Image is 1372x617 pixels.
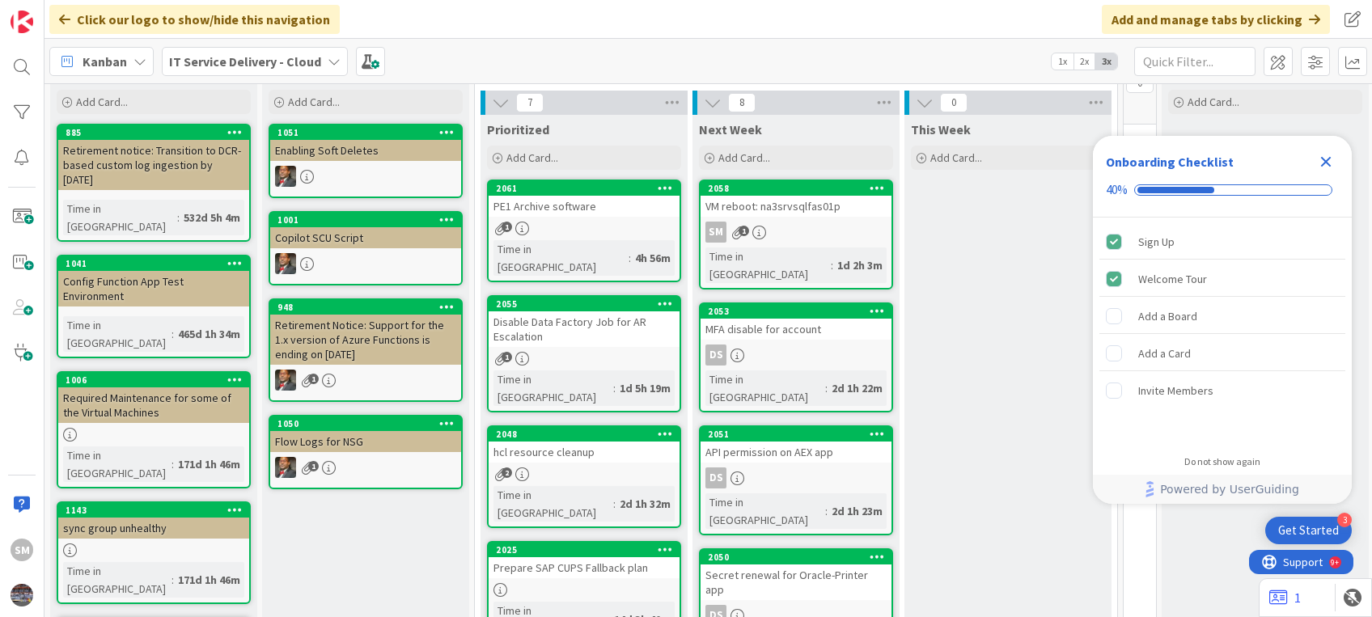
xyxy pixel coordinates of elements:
div: 532d 5h 4m [180,209,244,226]
div: Invite Members is incomplete. [1099,373,1345,408]
div: Add a Board [1138,306,1197,326]
a: 2058VM reboot: na3srvsqlfas01pSMTime in [GEOGRAPHIC_DATA]:1d 2h 3m [699,180,893,289]
div: 1143 [58,503,249,518]
a: 1006Required Maintenance for some of the Virtual MachinesTime in [GEOGRAPHIC_DATA]:171d 1h 46m [57,371,251,488]
div: Time in [GEOGRAPHIC_DATA] [63,200,177,235]
span: Kanban [83,52,127,71]
div: 885 [66,127,249,138]
div: Required Maintenance for some of the Virtual Machines [58,387,249,423]
input: Quick Filter... [1134,47,1256,76]
span: 3x [1095,53,1117,70]
div: 2061 [496,183,680,194]
div: 2053MFA disable for account [701,304,891,340]
a: 2053MFA disable for accountDSTime in [GEOGRAPHIC_DATA]:2d 1h 22m [699,302,893,412]
div: 948Retirement Notice: Support for the 1.x version of Azure Functions is ending on [DATE] [270,300,461,365]
div: 1001 [270,213,461,227]
div: Do not show again [1184,455,1260,468]
div: DS [701,467,891,488]
div: 2058 [708,183,891,194]
span: 7 [516,93,544,112]
div: Get Started [1278,522,1339,539]
b: IT Service Delivery - Cloud [169,53,321,70]
div: 2d 1h 23m [828,502,887,520]
div: 2025 [496,544,680,556]
div: 885Retirement notice: Transition to DCR-based custom log ingestion by [DATE] [58,125,249,190]
div: Copilot SCU Script [270,227,461,248]
div: Onboarding Checklist [1106,152,1234,171]
div: Retirement Notice: Support for the 1.x version of Azure Functions is ending on [DATE] [270,315,461,365]
span: Support [34,2,74,22]
div: Time in [GEOGRAPHIC_DATA] [493,370,613,406]
span: Next Week [699,121,762,137]
div: Time in [GEOGRAPHIC_DATA] [493,240,629,276]
div: 1143sync group unhealthy [58,503,249,539]
a: Powered by UserGuiding [1101,475,1344,504]
div: 2025Prepare SAP CUPS Fallback plan [489,543,680,578]
img: DP [275,370,296,391]
a: 948Retirement Notice: Support for the 1.x version of Azure Functions is ending on [DATE]DP [269,298,463,402]
span: Add Card... [288,95,340,109]
div: 2025 [489,543,680,557]
div: MFA disable for account [701,319,891,340]
div: Sign Up is complete. [1099,224,1345,260]
span: Add Card... [1188,95,1239,109]
div: API permission on AEX app [701,442,891,463]
a: 1 [1269,588,1301,607]
div: 1d 5h 19m [616,379,675,397]
div: 2061 [489,181,680,196]
div: Time in [GEOGRAPHIC_DATA] [705,247,831,283]
div: VM reboot: na3srvsqlfas01p [701,196,891,217]
div: 1041Config Function App Test Environment [58,256,249,306]
span: : [171,571,174,589]
div: 1050 [277,418,461,429]
span: 8 [728,93,756,112]
div: sync group unhealthy [58,518,249,539]
span: 0 [940,93,968,112]
div: DS [705,344,726,366]
div: 885 [58,125,249,140]
div: DS [705,467,726,488]
div: 2d 1h 22m [828,379,887,397]
div: SM [11,539,33,561]
div: 171d 1h 46m [174,571,244,589]
span: Powered by UserGuiding [1160,480,1299,499]
div: Secret renewal for Oracle-Printer app [701,564,891,600]
span: 1 [308,374,319,384]
div: Add a Board is incomplete. [1099,298,1345,334]
div: DP [270,253,461,274]
div: 2061PE1 Archive software [489,181,680,217]
div: Close Checklist [1313,149,1339,175]
div: 1051 [277,127,461,138]
div: Flow Logs for NSG [270,431,461,452]
div: 1001Copilot SCU Script [270,213,461,248]
div: Add a Card is incomplete. [1099,336,1345,371]
span: : [613,495,616,513]
div: Checklist items [1093,218,1352,445]
div: 465d 1h 34m [174,325,244,343]
div: Config Function App Test Environment [58,271,249,306]
div: Open Get Started checklist, remaining modules: 3 [1265,517,1352,544]
a: 2048hcl resource cleanupTime in [GEOGRAPHIC_DATA]:2d 1h 32m [487,425,681,528]
div: Footer [1093,475,1352,504]
div: Time in [GEOGRAPHIC_DATA] [63,446,171,482]
div: 1d 2h 3m [833,256,887,274]
div: DP [270,166,461,187]
div: DP [270,370,461,391]
img: DP [275,457,296,478]
div: 1006 [66,374,249,386]
span: 2 [502,467,512,478]
div: SM [701,222,891,243]
span: : [177,209,180,226]
div: 2048 [496,429,680,440]
a: 885Retirement notice: Transition to DCR-based custom log ingestion by [DATE]Time in [GEOGRAPHIC_D... [57,124,251,242]
div: Enabling Soft Deletes [270,140,461,161]
span: : [825,379,828,397]
div: Add and manage tabs by clicking [1102,5,1330,34]
a: 1041Config Function App Test EnvironmentTime in [GEOGRAPHIC_DATA]:465d 1h 34m [57,255,251,358]
div: 2051 [701,427,891,442]
span: : [613,379,616,397]
img: DP [275,166,296,187]
div: 1051 [270,125,461,140]
div: Prepare SAP CUPS Fallback plan [489,557,680,578]
span: This Week [911,121,971,137]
